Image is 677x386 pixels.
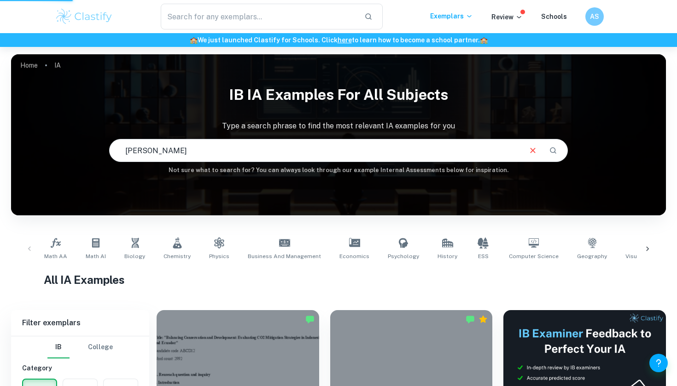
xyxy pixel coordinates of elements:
[22,363,138,373] h6: Category
[338,36,352,44] a: here
[339,252,369,260] span: Economics
[649,354,668,372] button: Help and Feedback
[110,138,520,163] input: E.g. player arrangements, enthalpy of combustion, analysis of a big city...
[86,252,106,260] span: Math AI
[163,252,191,260] span: Chemistry
[55,7,113,26] img: Clastify logo
[541,13,567,20] a: Schools
[524,142,542,159] button: Clear
[438,252,457,260] span: History
[2,35,675,45] h6: We just launched Clastify for Schools. Click to learn how to become a school partner.
[11,310,149,336] h6: Filter exemplars
[161,4,357,29] input: Search for any exemplars...
[248,252,321,260] span: Business and Management
[545,143,561,158] button: Search
[209,252,229,260] span: Physics
[577,252,607,260] span: Geography
[44,271,633,288] h1: All IA Examples
[11,80,666,109] h1: IB IA examples for all subjects
[54,60,61,70] p: IA
[430,11,473,21] p: Exemplars
[47,336,113,358] div: Filter type choice
[491,12,523,22] p: Review
[124,252,145,260] span: Biology
[509,252,559,260] span: Computer Science
[479,315,488,324] div: Premium
[480,36,488,44] span: 🏫
[589,12,600,22] h6: AS
[388,252,419,260] span: Psychology
[47,336,70,358] button: IB
[190,36,198,44] span: 🏫
[585,7,604,26] button: AS
[478,252,489,260] span: ESS
[11,166,666,175] h6: Not sure what to search for? You can always look through our example Internal Assessments below f...
[44,252,67,260] span: Math AA
[305,315,315,324] img: Marked
[88,336,113,358] button: College
[466,315,475,324] img: Marked
[20,59,38,72] a: Home
[11,121,666,132] p: Type a search phrase to find the most relevant IA examples for you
